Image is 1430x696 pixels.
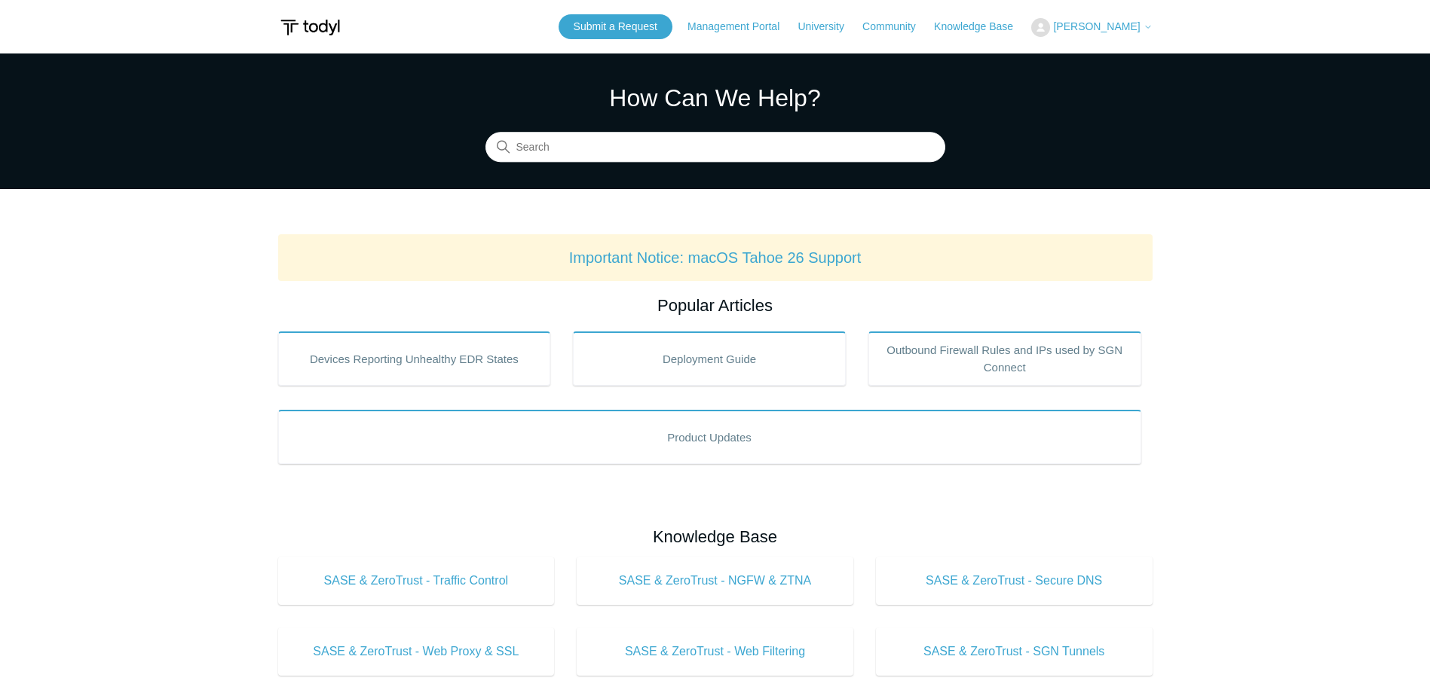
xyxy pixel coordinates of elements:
a: Product Updates [278,410,1141,464]
span: SASE & ZeroTrust - Secure DNS [899,572,1130,590]
span: SASE & ZeroTrust - Web Proxy & SSL [301,643,532,661]
span: SASE & ZeroTrust - Traffic Control [301,572,532,590]
a: SASE & ZeroTrust - Web Filtering [577,627,853,676]
a: SASE & ZeroTrust - Secure DNS [876,557,1153,605]
span: SASE & ZeroTrust - Web Filtering [599,643,831,661]
a: University [798,19,859,35]
a: Deployment Guide [573,331,846,386]
h2: Knowledge Base [278,524,1153,549]
a: Important Notice: macOS Tahoe 26 Support [569,249,862,266]
a: SASE & ZeroTrust - Traffic Control [278,557,555,605]
a: Outbound Firewall Rules and IPs used by SGN Connect [868,331,1141,386]
button: [PERSON_NAME] [1031,18,1152,37]
input: Search [485,133,945,163]
a: Management Portal [687,19,795,35]
a: SASE & ZeroTrust - NGFW & ZTNA [577,557,853,605]
a: SASE & ZeroTrust - SGN Tunnels [876,627,1153,676]
a: Devices Reporting Unhealthy EDR States [278,331,551,386]
a: Knowledge Base [934,19,1028,35]
h2: Popular Articles [278,293,1153,318]
a: Submit a Request [559,14,672,39]
span: SASE & ZeroTrust - NGFW & ZTNA [599,572,831,590]
span: SASE & ZeroTrust - SGN Tunnels [899,643,1130,661]
img: Todyl Support Center Help Center home page [278,14,342,41]
a: SASE & ZeroTrust - Web Proxy & SSL [278,627,555,676]
a: Community [862,19,931,35]
h1: How Can We Help? [485,80,945,116]
span: [PERSON_NAME] [1053,20,1140,32]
